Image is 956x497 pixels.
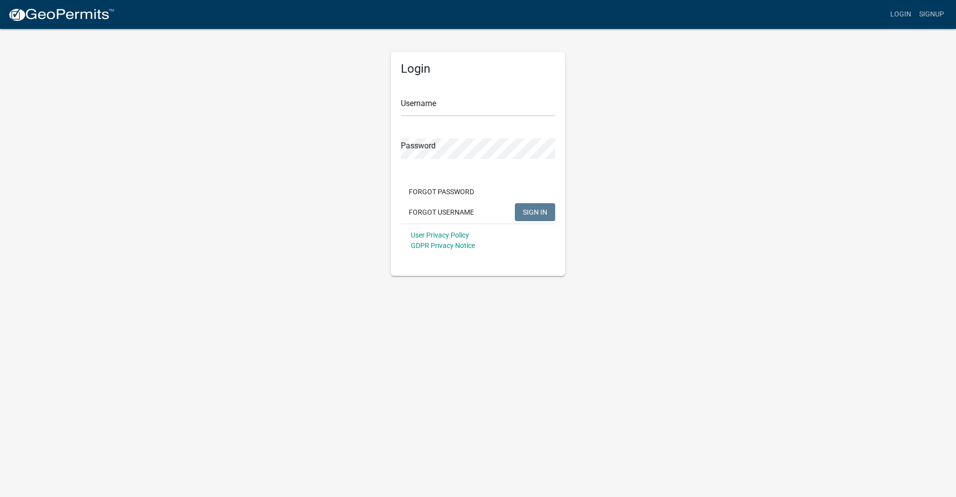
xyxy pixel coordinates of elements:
a: User Privacy Policy [411,231,469,239]
a: GDPR Privacy Notice [411,242,475,249]
a: Signup [915,5,948,24]
a: Login [886,5,915,24]
button: SIGN IN [515,203,555,221]
span: SIGN IN [523,208,547,216]
button: Forgot Password [401,183,482,201]
button: Forgot Username [401,203,482,221]
h5: Login [401,62,555,76]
